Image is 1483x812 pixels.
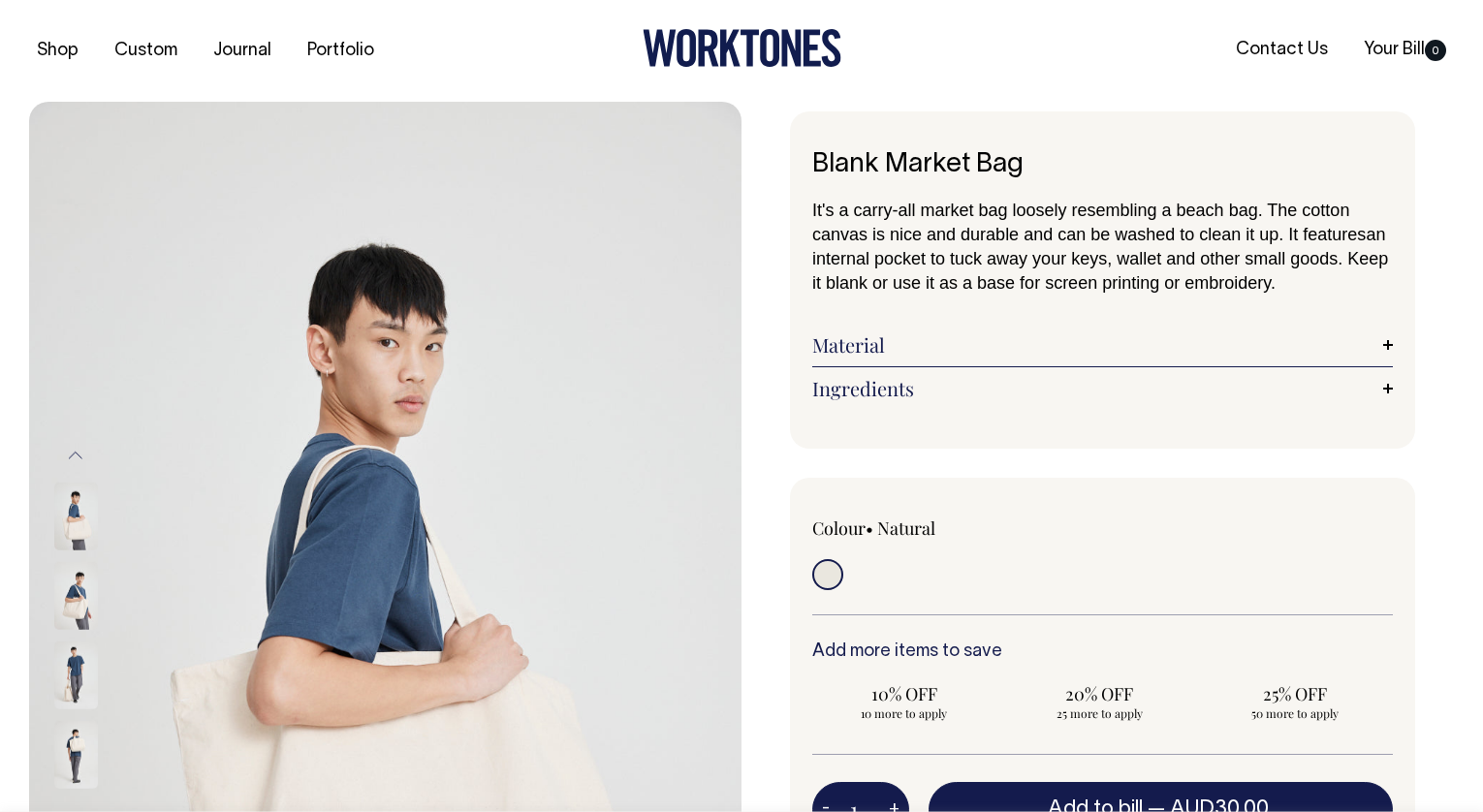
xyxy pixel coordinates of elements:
a: Journal [205,35,279,67]
a: Shop [29,35,86,67]
label: Natural [877,516,935,540]
span: t features [1293,225,1366,244]
span: It's a carry-all market bag loosely resembling a beach bag. The cotton canvas is nice and durable... [812,201,1349,244]
a: Material [812,333,1393,357]
img: natural [54,641,98,709]
span: 25 more to apply [1018,705,1183,721]
input: 20% OFF 25 more to apply [1008,676,1192,727]
a: Contact Us [1228,34,1336,66]
span: 10 more to apply [822,705,987,721]
h6: Add more items to save [812,642,1393,662]
h1: Blank Market Bag [812,150,1393,180]
a: Portfolio [300,35,382,67]
span: 50 more to apply [1213,705,1377,721]
img: natural [54,562,98,630]
div: Colour [812,516,1045,540]
input: 25% OFF 50 more to apply [1203,676,1387,727]
span: 10% OFF [822,682,987,705]
input: 10% OFF 10 more to apply [812,676,996,727]
span: an internal pocket to tuck away your keys, wallet and other small goods. Keep it blank or use it ... [812,225,1388,293]
img: natural [54,721,98,789]
span: • [866,516,873,540]
span: 20% OFF [1018,682,1183,705]
a: Custom [107,35,185,67]
span: 0 [1425,40,1446,61]
img: natural [54,483,98,550]
a: Your Bill0 [1356,34,1454,66]
span: 25% OFF [1213,682,1377,705]
a: Ingredients [812,377,1393,400]
button: Previous [61,433,90,477]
